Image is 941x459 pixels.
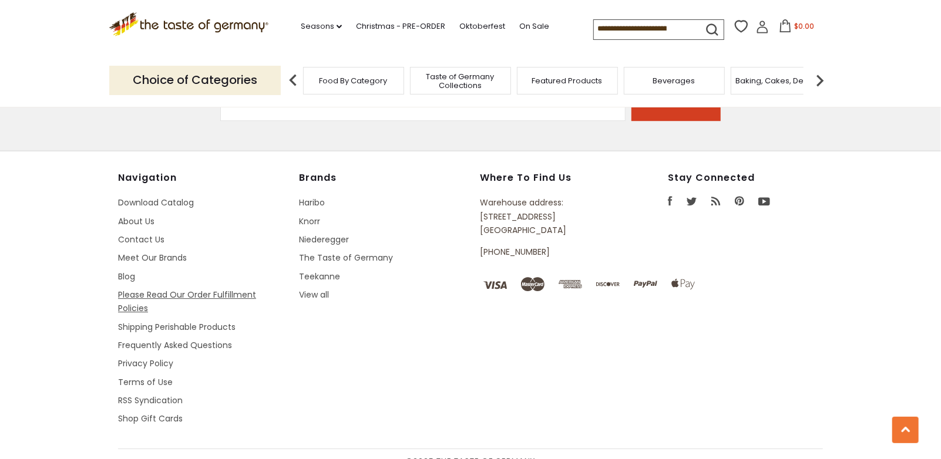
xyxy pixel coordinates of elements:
[794,21,814,31] span: $0.00
[480,245,614,259] p: [PHONE_NUMBER]
[118,271,135,282] a: Blog
[118,215,154,227] a: About Us
[118,339,232,351] a: Frequently Asked Questions
[118,321,236,333] a: Shipping Perishable Products
[735,76,826,85] a: Baking, Cakes, Desserts
[320,76,388,85] a: Food By Category
[281,69,305,92] img: previous arrow
[480,196,614,237] p: Warehouse address: [STREET_ADDRESS] [GEOGRAPHIC_DATA]
[118,197,194,208] a: Download Catalog
[299,252,393,264] a: The Taste of Germany
[118,172,287,184] h4: Navigation
[356,20,445,33] a: Christmas - PRE-ORDER
[118,413,183,424] a: Shop Gift Cards
[808,69,832,92] img: next arrow
[519,20,549,33] a: On Sale
[299,197,325,208] a: Haribo
[299,271,340,282] a: Teekanne
[118,376,173,388] a: Terms of Use
[668,172,823,184] h4: Stay Connected
[118,394,183,406] a: RSS Syndication
[653,76,695,85] a: Beverages
[414,72,508,90] a: Taste of Germany Collections
[532,76,603,85] a: Featured Products
[771,19,821,37] button: $0.00
[118,357,173,369] a: Privacy Policy
[459,20,505,33] a: Oktoberfest
[299,234,349,245] a: Niederegger
[118,234,164,245] a: Contact Us
[109,66,281,95] p: Choice of Categories
[299,172,468,184] h4: Brands
[118,252,187,264] a: Meet Our Brands
[480,172,614,184] h4: Where to find us
[299,215,320,227] a: Knorr
[301,20,342,33] a: Seasons
[299,289,329,301] a: View all
[118,289,256,314] a: Please Read Our Order Fulfillment Policies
